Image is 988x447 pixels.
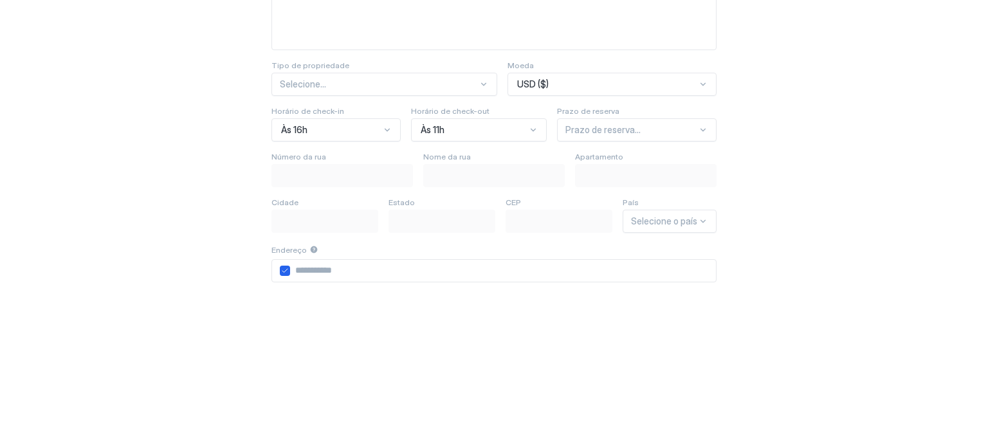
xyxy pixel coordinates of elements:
font: Nome da rua [423,152,471,161]
font: Cidade [271,197,298,207]
font: Tipo de propriedade [271,60,349,70]
input: Campo de entrada [424,165,564,187]
font: USD ($) [517,78,549,89]
input: Campo de entrada [272,165,412,187]
font: Número da rua [271,152,326,161]
font: Prazo de reserva [557,106,619,116]
font: Apartamento [575,152,623,161]
input: Campo de entrada [506,210,612,232]
input: Campo de entrada [389,210,495,232]
font: Estado [389,197,415,207]
font: Moeda [508,60,534,70]
font: CEP [506,197,521,207]
font: País [623,197,639,207]
div: Endereço do Airbnb [280,266,290,276]
input: Campo de entrada [272,210,378,232]
font: Às 16h [281,124,307,135]
font: Às 11h [421,124,444,135]
font: Endereço [271,245,307,255]
input: Campo de entrada [576,165,716,187]
input: Campo de entrada [290,260,716,282]
font: Horário de check-in [271,106,344,116]
font: Horário de check-out [411,106,489,116]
